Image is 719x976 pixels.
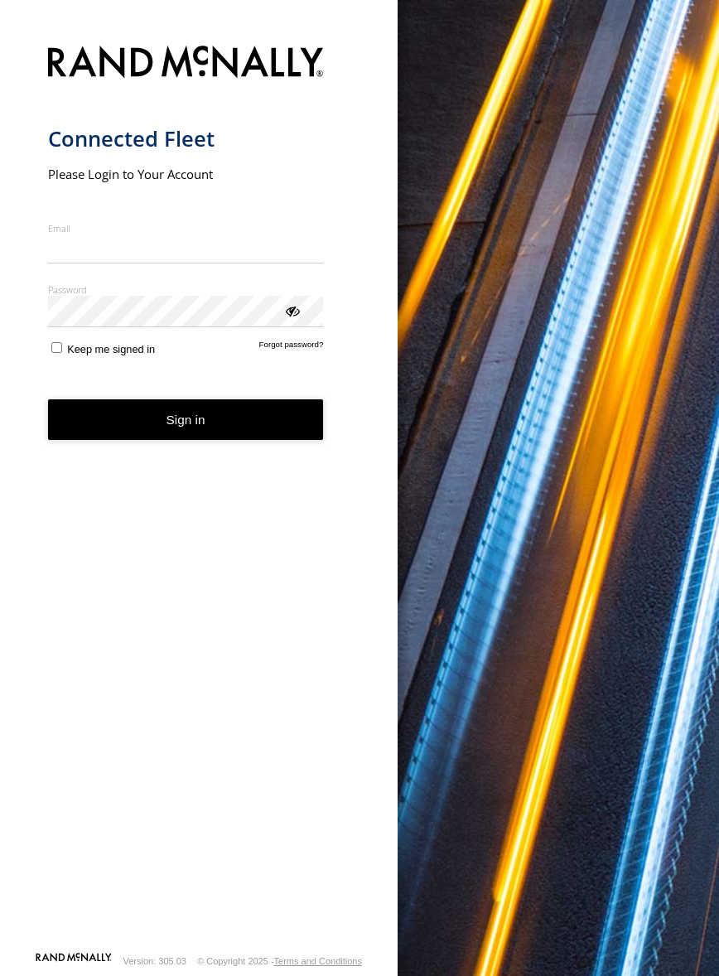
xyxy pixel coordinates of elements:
form: main [48,36,350,951]
label: Email [48,222,324,234]
span: Keep me signed in [67,343,155,355]
h1: Connected Fleet [48,125,324,152]
div: ViewPassword [283,302,300,318]
a: Terms and Conditions [274,956,362,966]
a: Forgot password? [259,340,324,355]
label: Password [48,283,324,296]
button: Sign in [48,399,324,440]
a: Visit our Website [36,953,112,969]
img: Rand McNally [48,42,324,85]
div: © Copyright 2025 - [197,956,362,966]
div: Version: 305.03 [123,956,186,966]
h2: Please Login to Your Account [48,166,324,182]
input: Keep me signed in [51,342,62,353]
